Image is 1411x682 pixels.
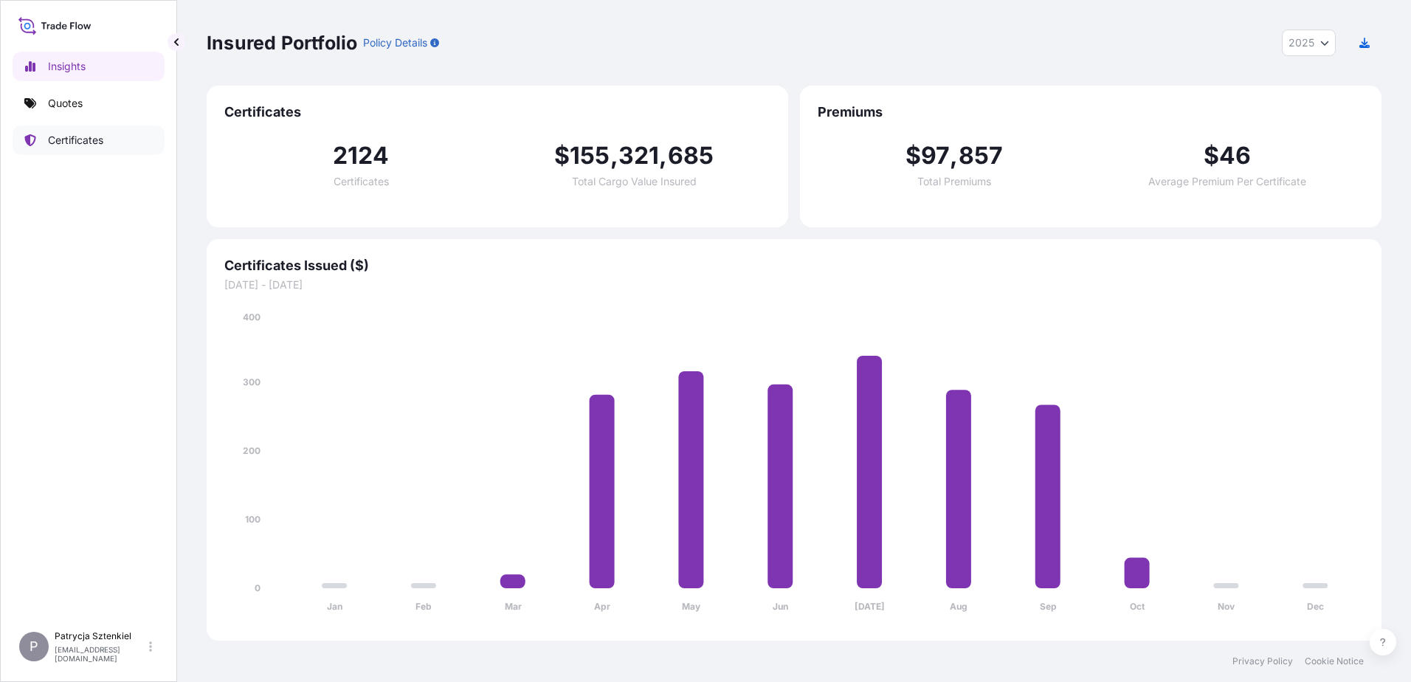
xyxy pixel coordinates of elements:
span: Total Premiums [917,176,991,187]
span: $ [554,144,570,168]
tspan: Mar [505,601,522,612]
p: Insights [48,59,86,74]
span: Certificates [334,176,389,187]
p: Policy Details [363,35,427,50]
tspan: 200 [243,445,261,456]
tspan: Aug [950,601,967,612]
tspan: Jan [327,601,342,612]
span: Average Premium Per Certificate [1148,176,1306,187]
span: 2025 [1288,35,1314,50]
p: Insured Portfolio [207,31,357,55]
tspan: [DATE] [855,601,885,612]
span: 2124 [333,144,390,168]
a: Insights [13,52,165,81]
span: 97 [921,144,950,168]
tspan: 100 [245,514,261,525]
span: , [950,144,958,168]
span: P [30,639,38,654]
span: , [610,144,618,168]
span: , [659,144,667,168]
span: $ [1204,144,1219,168]
span: 685 [668,144,714,168]
button: Year Selector [1282,30,1336,56]
p: Certificates [48,133,103,148]
tspan: Oct [1130,601,1145,612]
span: 857 [959,144,1004,168]
tspan: Feb [415,601,432,612]
a: Cookie Notice [1305,655,1364,667]
tspan: May [682,601,701,612]
p: [EMAIL_ADDRESS][DOMAIN_NAME] [55,645,146,663]
a: Quotes [13,89,165,118]
tspan: Sep [1040,601,1057,612]
tspan: 0 [255,582,261,593]
span: Certificates Issued ($) [224,257,1364,275]
tspan: 300 [243,376,261,387]
p: Patrycja Sztenkiel [55,630,146,642]
span: 155 [570,144,610,168]
a: Privacy Policy [1232,655,1293,667]
span: $ [905,144,921,168]
span: Total Cargo Value Insured [572,176,697,187]
tspan: Apr [594,601,610,612]
tspan: Dec [1307,601,1324,612]
tspan: Jun [773,601,788,612]
tspan: 400 [243,311,261,323]
span: 321 [618,144,660,168]
a: Certificates [13,125,165,155]
span: 46 [1219,144,1251,168]
span: Certificates [224,103,770,121]
span: Premiums [818,103,1364,121]
p: Quotes [48,96,83,111]
tspan: Nov [1218,601,1235,612]
span: [DATE] - [DATE] [224,278,1364,292]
